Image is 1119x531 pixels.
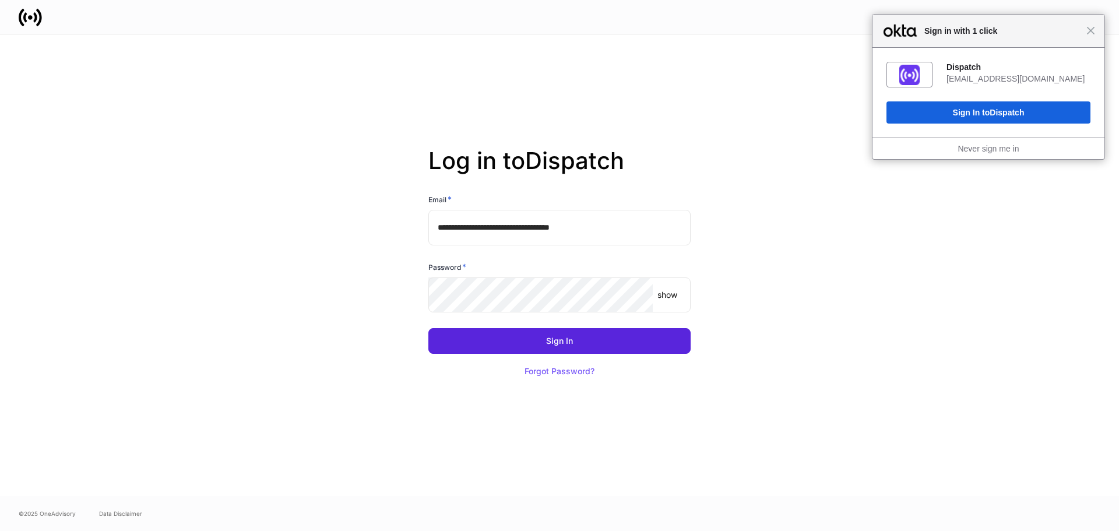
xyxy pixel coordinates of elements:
div: Dispatch [946,62,1090,72]
a: Never sign me in [958,144,1019,153]
div: Sign In [546,337,573,345]
h6: Password [428,261,466,273]
span: Dispatch [990,108,1024,117]
img: fs01jxrofoggULhDH358 [899,65,920,85]
span: © 2025 OneAdvisory [19,509,76,518]
button: Forgot Password? [510,358,609,384]
div: Forgot Password? [525,367,594,375]
p: show [657,289,677,301]
div: [EMAIL_ADDRESS][DOMAIN_NAME] [946,73,1090,84]
h6: Email [428,194,452,205]
span: Sign in with 1 click [919,24,1086,38]
span: Close [1086,26,1095,35]
button: Sign In toDispatch [886,101,1090,124]
a: Data Disclaimer [99,509,142,518]
button: Sign In [428,328,691,354]
h2: Log in to Dispatch [428,147,691,194]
